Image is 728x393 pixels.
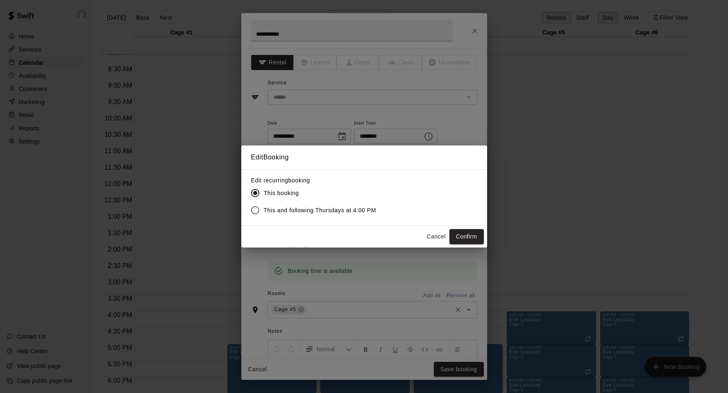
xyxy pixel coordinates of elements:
label: Edit recurring booking [251,176,383,184]
h2: Edit Booking [241,145,487,169]
span: This booking [264,189,299,198]
span: This and following Thursdays at 4:00 PM [264,206,376,215]
button: Cancel [423,229,449,244]
button: Confirm [449,229,484,244]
